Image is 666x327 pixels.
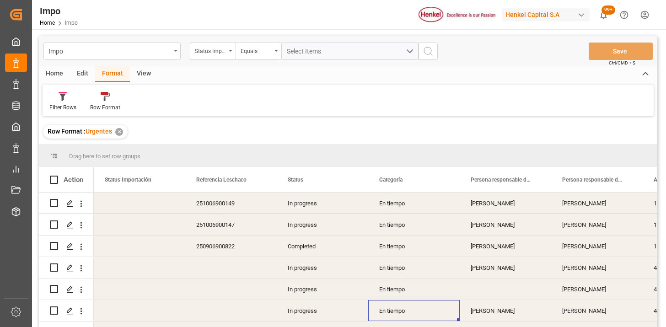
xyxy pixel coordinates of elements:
div: Status Importación [195,45,226,55]
button: Help Center [614,5,634,25]
div: Equals [241,45,272,55]
div: [PERSON_NAME] [460,193,551,214]
div: 251006900149 [185,193,277,214]
button: show 100 new notifications [593,5,614,25]
span: Row Format : [48,128,86,135]
div: En tiempo [368,236,460,257]
div: [PERSON_NAME] [551,257,643,278]
span: Persona responsable de seguimiento [562,177,623,183]
span: Referencia Leschaco [196,177,247,183]
div: 250906900822 [185,236,277,257]
div: Home [39,66,70,82]
div: Press SPACE to select this row. [39,214,94,236]
div: [PERSON_NAME] [551,214,643,235]
div: Impo [40,4,78,18]
button: open menu [281,43,419,60]
button: open menu [43,43,181,60]
div: Row Format [90,103,120,112]
span: Persona responsable de la importacion [471,177,532,183]
span: Select Items [287,48,326,55]
div: [PERSON_NAME] [551,300,643,321]
div: View [130,66,158,82]
div: Press SPACE to select this row. [39,193,94,214]
div: En tiempo [368,257,460,278]
a: Home [40,20,55,26]
div: Press SPACE to select this row. [39,300,94,322]
span: Drag here to set row groups [69,153,140,160]
button: open menu [236,43,281,60]
span: Categoría [379,177,403,183]
div: En tiempo [368,193,460,214]
div: [PERSON_NAME] [551,193,643,214]
div: Filter Rows [49,103,76,112]
div: [PERSON_NAME] [551,279,643,300]
div: Press SPACE to select this row. [39,279,94,300]
div: In progress [277,193,368,214]
button: Save [589,43,653,60]
div: In progress [277,257,368,278]
div: Henkel Capital S.A [502,8,590,21]
span: Ctrl/CMD + S [609,59,635,66]
img: Henkel%20logo.jpg_1689854090.jpg [419,7,495,23]
span: Status Importación [105,177,151,183]
div: [PERSON_NAME] [460,214,551,235]
span: Status [288,177,303,183]
div: 251006900147 [185,214,277,235]
button: open menu [190,43,236,60]
div: In progress [277,279,368,300]
div: In progress [277,300,368,321]
div: En tiempo [368,279,460,300]
span: Urgentes [86,128,112,135]
button: search button [419,43,438,60]
div: [PERSON_NAME] [460,300,551,321]
button: Henkel Capital S.A [502,6,593,23]
div: Impo [48,45,171,56]
div: Press SPACE to select this row. [39,257,94,279]
div: Completed [277,236,368,257]
span: 99+ [602,5,615,15]
div: En tiempo [368,214,460,235]
div: Format [95,66,130,82]
div: [PERSON_NAME] [460,257,551,278]
div: Edit [70,66,95,82]
div: ✕ [115,128,123,136]
div: In progress [277,214,368,235]
div: Press SPACE to select this row. [39,236,94,257]
div: En tiempo [368,300,460,321]
div: [PERSON_NAME] [551,236,643,257]
div: Action [64,176,83,184]
div: [PERSON_NAME] [460,236,551,257]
